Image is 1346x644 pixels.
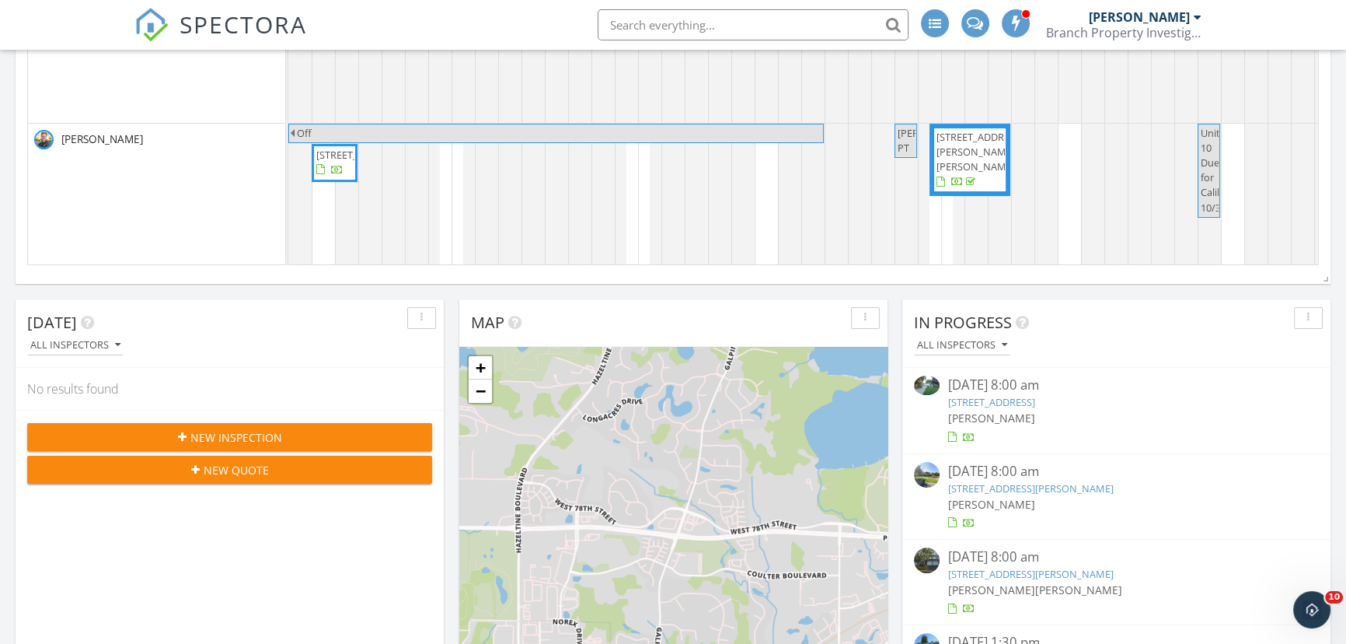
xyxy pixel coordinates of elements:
span: New Inspection [190,429,282,446]
iframe: Intercom live chat [1293,591,1330,628]
a: [STREET_ADDRESS] [947,395,1034,409]
img: 9490421%2Fcover_photos%2Ffi1um2ohnnq6llQ9yOdl%2Fsmall.9490421-1758026726000 [914,376,940,395]
span: 10 [1325,591,1343,604]
a: Zoom in [469,356,492,380]
a: Zoom out [469,380,492,403]
span: Off [297,126,312,140]
span: New Quote [204,462,269,478]
span: [DATE] [27,312,77,333]
button: New Quote [27,456,432,484]
div: [DATE] 8:00 am [947,462,1285,481]
div: No results found [16,368,444,410]
span: SPECTORA [180,8,307,40]
a: [STREET_ADDRESS][PERSON_NAME] [947,567,1113,581]
img: The Best Home Inspection Software - Spectora [134,8,169,42]
span: [PERSON_NAME] [947,411,1034,425]
button: New Inspection [27,423,432,451]
div: All Inspectors [917,340,1007,351]
input: Search everything... [598,9,908,40]
div: Branch Property Investigations [1046,25,1201,40]
div: [DATE] 8:00 am [947,376,1285,395]
span: [STREET_ADDRESS] [316,148,403,162]
span: [PERSON_NAME] [947,497,1034,512]
button: All Inspectors [914,335,1010,356]
a: SPECTORA [134,21,307,54]
span: Map [471,312,504,333]
span: Units 10 Due for Calibration 10/3 [1201,126,1251,215]
div: All Inspectors [30,340,120,351]
div: [PERSON_NAME] [1089,9,1190,25]
span: [PERSON_NAME] [58,131,146,147]
span: [PERSON_NAME] [1034,583,1121,597]
span: [PERSON_NAME] PT [898,126,976,155]
a: [STREET_ADDRESS][PERSON_NAME] [947,481,1113,495]
div: [DATE] 8:00 am [947,548,1285,567]
span: In Progress [914,312,1012,333]
span: [STREET_ADDRESS][PERSON_NAME][PERSON_NAME] [936,130,1023,173]
a: [DATE] 8:00 am [STREET_ADDRESS][PERSON_NAME] [PERSON_NAME] [914,462,1319,531]
a: [DATE] 8:00 am [STREET_ADDRESS][PERSON_NAME] [PERSON_NAME][PERSON_NAME] [914,548,1319,617]
a: [DATE] 8:00 am [STREET_ADDRESS] [PERSON_NAME] [914,376,1319,445]
button: All Inspectors [27,335,124,356]
img: 9530048%2Fcover_photos%2FdYdJOw0w1NY5ftHAdJ8j%2Fsmall.jpg [914,548,940,573]
img: tom_headshot_square.jpeg [34,130,54,149]
img: streetview [914,462,940,488]
span: [PERSON_NAME] [947,583,1034,597]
